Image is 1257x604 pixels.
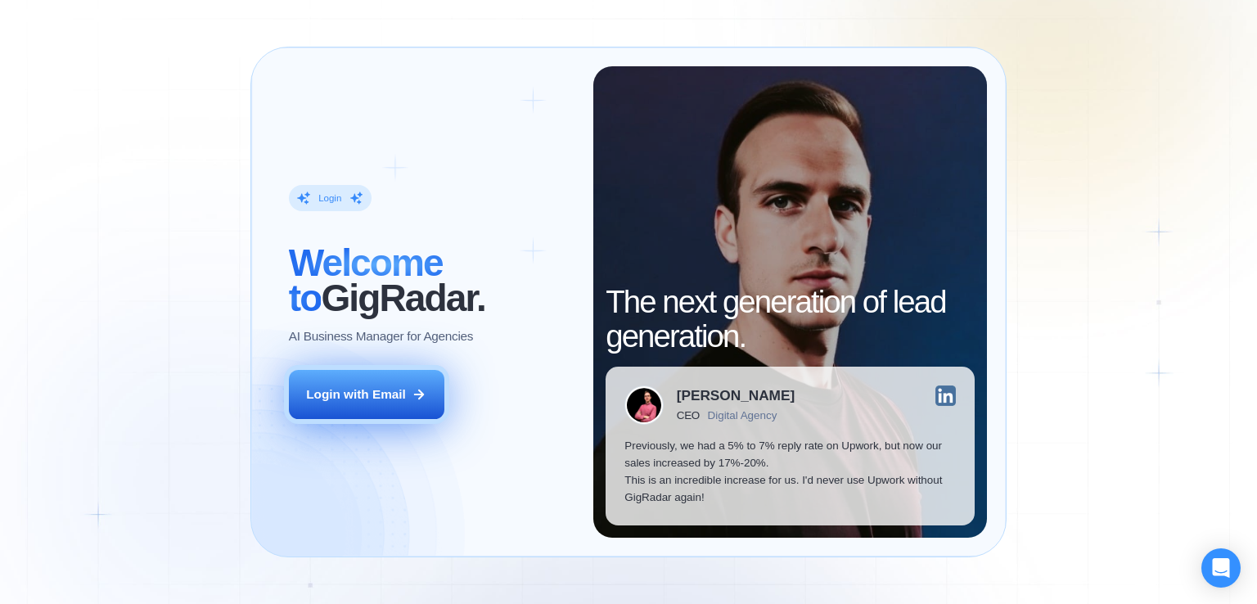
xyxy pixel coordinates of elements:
div: Open Intercom Messenger [1201,548,1241,588]
h2: ‍ GigRadar. [289,246,574,314]
div: [PERSON_NAME] [677,389,795,403]
p: Previously, we had a 5% to 7% reply rate on Upwork, but now our sales increased by 17%-20%. This ... [624,437,956,507]
span: Welcome to [289,241,443,318]
p: AI Business Manager for Agencies [289,327,473,345]
button: Login with Email [289,370,444,419]
div: Digital Agency [708,409,777,421]
div: Login with Email [306,385,406,403]
h2: The next generation of lead generation. [606,285,975,354]
div: CEO [677,409,700,421]
div: Login [318,192,341,205]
